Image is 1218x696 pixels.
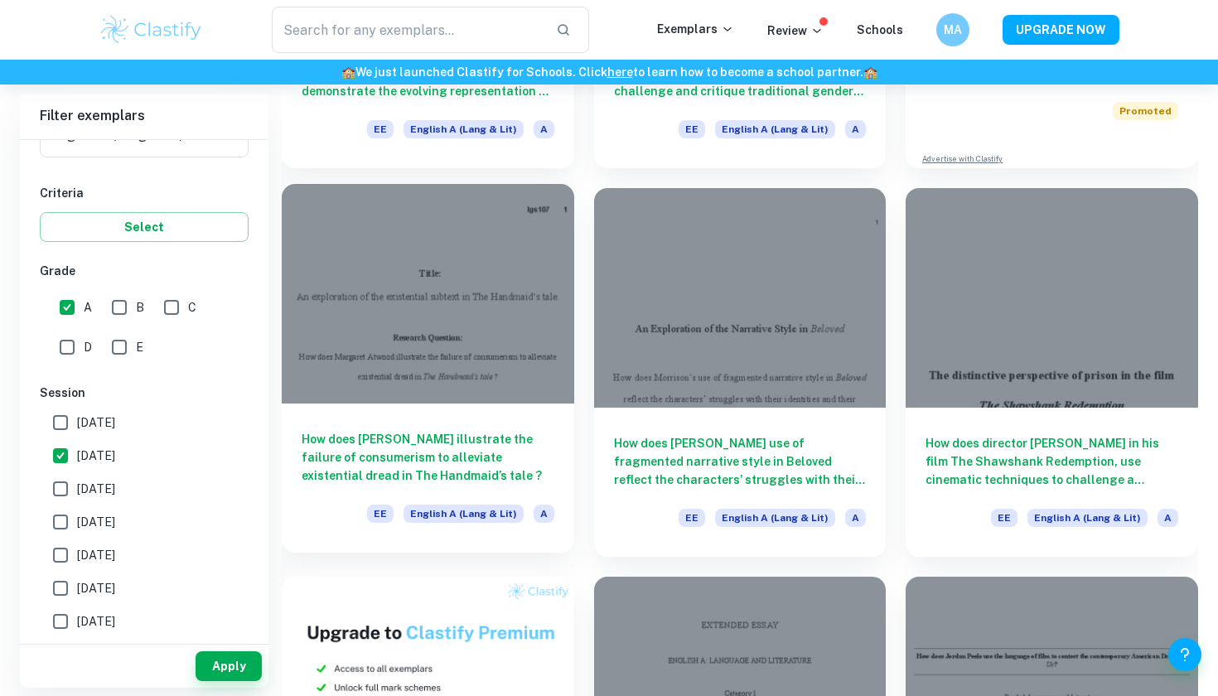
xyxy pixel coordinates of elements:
h6: Criteria [40,184,249,202]
span: [DATE] [77,579,115,597]
span: E [136,338,143,356]
h6: Grade [40,262,249,280]
span: EE [367,120,394,138]
a: How does director [PERSON_NAME] in his film The Shawshank Redemption, use cinematic techniques to... [906,188,1198,556]
a: How does [PERSON_NAME] illustrate the failure of consumerism to alleviate existential dread in Th... [282,188,574,556]
button: Select [40,212,249,242]
h6: How does [PERSON_NAME] use of fragmented narrative style in Beloved reflect the characters’ strug... [614,434,867,489]
span: A [1158,509,1178,527]
span: A [84,298,92,317]
span: 🏫 [341,65,355,79]
span: A [845,120,866,138]
p: Exemplars [657,20,734,38]
span: EE [679,509,705,527]
span: [DATE] [77,447,115,465]
span: English A (Lang & Lit) [715,509,835,527]
h6: Filter exemplars [20,93,268,139]
p: Review [767,22,824,40]
span: A [845,509,866,527]
button: UPGRADE NOW [1003,15,1119,45]
span: A [534,505,554,523]
span: [DATE] [77,612,115,631]
span: English A (Lang & Lit) [1027,509,1148,527]
span: EE [679,120,705,138]
span: [DATE] [77,480,115,498]
h6: How does director [PERSON_NAME] in his film The Shawshank Redemption, use cinematic techniques to... [926,434,1178,489]
img: Clastify logo [99,13,204,46]
a: here [607,65,633,79]
a: How does [PERSON_NAME] use of fragmented narrative style in Beloved reflect the characters’ strug... [594,188,887,556]
span: English A (Lang & Lit) [715,120,835,138]
button: Apply [196,651,262,681]
span: A [534,120,554,138]
h6: MA [944,21,963,39]
span: English A (Lang & Lit) [404,505,524,523]
span: D [84,338,92,356]
h6: Session [40,384,249,402]
span: EE [367,505,394,523]
input: Search for any exemplars... [272,7,543,53]
a: Advertise with Clastify [922,153,1003,165]
button: Help and Feedback [1168,638,1201,671]
span: B [136,298,144,317]
span: 🏫 [863,65,877,79]
a: Schools [857,23,903,36]
span: English A (Lang & Lit) [404,120,524,138]
span: [DATE] [77,513,115,531]
h6: How does [PERSON_NAME] illustrate the failure of consumerism to alleviate existential dread in Th... [302,430,554,485]
button: MA [936,13,969,46]
span: [DATE] [77,413,115,432]
span: [DATE] [77,546,115,564]
span: Promoted [1113,102,1178,120]
h6: We just launched Clastify for Schools. Click to learn how to become a school partner. [3,63,1215,81]
span: C [188,298,196,317]
span: EE [991,509,1017,527]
